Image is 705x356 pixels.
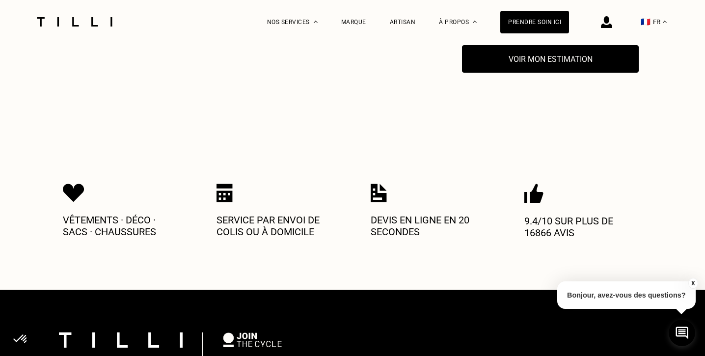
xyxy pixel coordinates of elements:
img: icône connexion [601,16,612,28]
p: Bonjour, avez-vous des questions? [557,281,696,309]
button: Voir mon estimation [462,45,639,73]
img: Icon [371,184,387,202]
a: Prendre soin ici [500,11,569,33]
img: logo Join The Cycle [223,332,282,347]
a: Artisan [390,19,416,26]
img: Menu déroulant à propos [473,21,477,23]
p: Devis en ligne en 20 secondes [371,214,488,238]
img: Menu déroulant [314,21,318,23]
img: Icon [63,184,84,202]
img: Logo du service de couturière Tilli [33,17,116,27]
img: Icon [217,184,233,202]
p: 9.4/10 sur plus de 16866 avis [524,215,642,239]
a: Marque [341,19,366,26]
button: X [688,278,698,289]
img: menu déroulant [663,21,667,23]
img: Icon [524,184,543,203]
span: 🇫🇷 [641,17,651,27]
p: Vêtements · Déco · Sacs · Chaussures [63,214,181,238]
img: logo Tilli [59,332,183,348]
p: Service par envoi de colis ou à domicile [217,214,334,238]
